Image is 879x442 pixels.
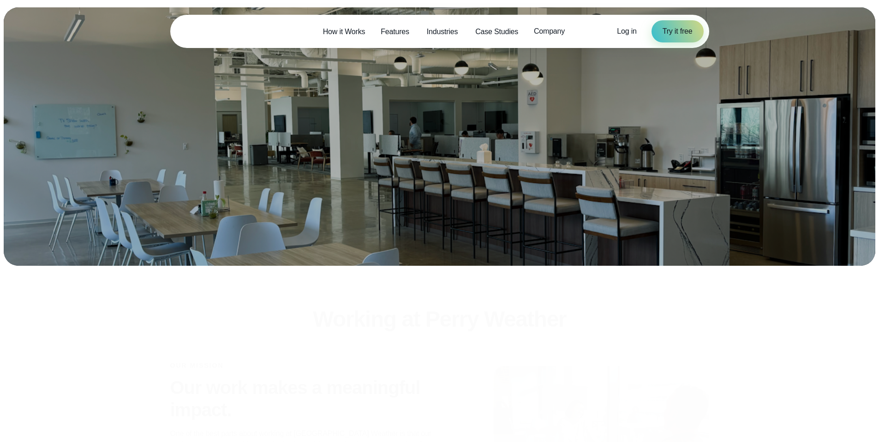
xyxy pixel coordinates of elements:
[323,26,365,37] span: How it Works
[663,26,693,37] span: Try it free
[617,26,636,37] a: Log in
[475,26,518,37] span: Case Studies
[617,27,636,35] span: Log in
[467,22,526,41] a: Case Studies
[652,20,704,42] a: Try it free
[427,26,458,37] span: Industries
[534,26,565,37] span: Company
[315,22,373,41] a: How it Works
[381,26,409,37] span: Features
